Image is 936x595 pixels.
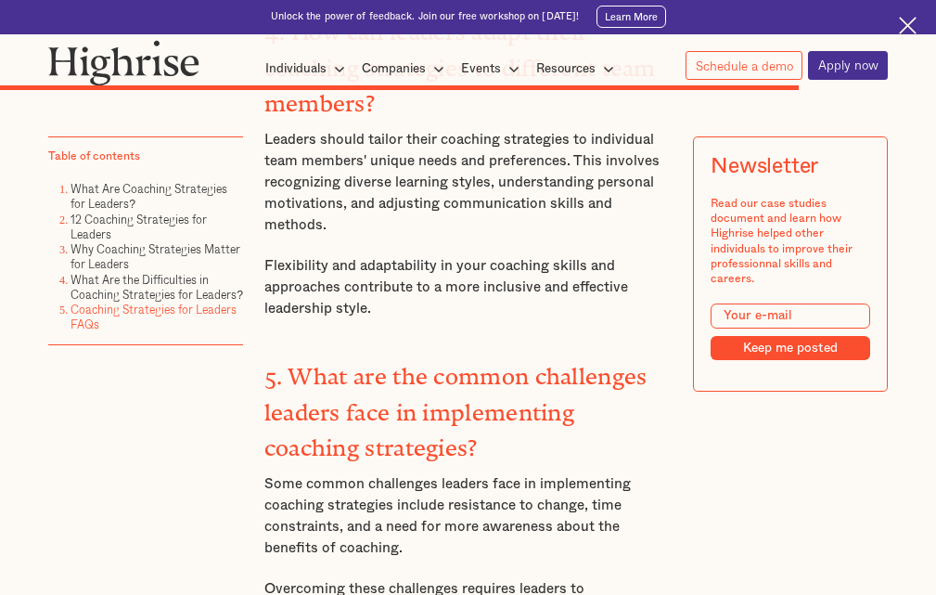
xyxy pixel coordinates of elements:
div: Individuals [265,58,351,80]
a: Why Coaching Strategies Matter for Leaders [71,240,240,273]
div: Resources [536,58,620,80]
div: Table of contents [48,149,140,163]
a: Learn More [596,6,666,28]
img: Cross icon [899,17,916,33]
p: Flexibility and adaptability in your coaching skills and approaches contribute to a more inclusiv... [264,256,673,320]
a: What Are Coaching Strategies for Leaders? [71,180,227,213]
a: Schedule a demo [686,51,802,79]
input: Your e-mail [711,304,870,330]
p: Leaders should tailor their coaching strategies to individual team members' unique needs and pref... [264,130,673,237]
div: Individuals [265,58,327,80]
div: Unlock the power of feedback. Join our free workshop on [DATE]! [271,10,580,24]
a: Apply now [808,51,888,80]
img: Highrise logo [48,40,200,85]
a: What Are the Difficulties in Coaching Strategies for Leaders? [71,271,243,304]
div: Read our case studies document and learn how Highrise helped other individuals to improve their p... [711,196,870,287]
div: Events [461,58,525,80]
input: Keep me posted [711,336,870,360]
form: Modal Form [711,304,870,360]
a: 12 Coaching Strategies for Leaders [71,211,207,243]
a: Coaching Strategies for Leaders FAQs [71,301,237,333]
strong: 5. What are the common challenges leaders face in implementing coaching strategies? [264,363,648,449]
div: Companies [362,58,450,80]
div: Newsletter [711,154,818,179]
div: Events [461,58,501,80]
p: Some common challenges leaders face in implementing coaching strategies include resistance to cha... [264,474,673,560]
div: Resources [536,58,596,80]
div: Companies [362,58,426,80]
